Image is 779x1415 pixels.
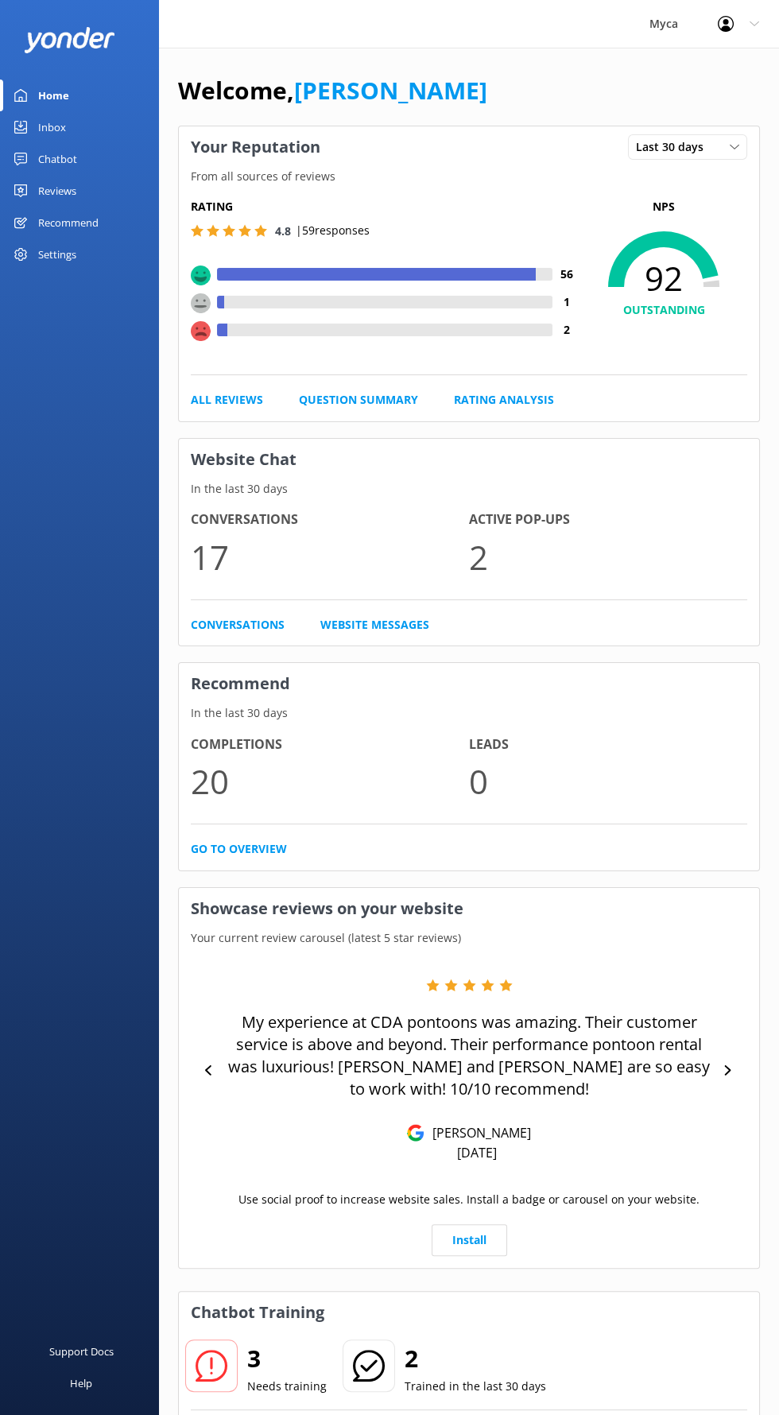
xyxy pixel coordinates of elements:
[636,138,713,156] span: Last 30 days
[552,321,580,339] h4: 2
[179,439,759,480] h3: Website Chat
[469,735,747,755] h4: Leads
[38,143,77,175] div: Chatbot
[191,530,469,583] p: 17
[179,126,332,168] h3: Your Reputation
[179,929,759,947] p: Your current review carousel (latest 5 star reviews)
[238,1191,700,1208] p: Use social proof to increase website sales. Install a badge or carousel on your website.
[320,616,429,634] a: Website Messages
[405,1378,546,1395] p: Trained in the last 30 days
[179,704,759,722] p: In the last 30 days
[191,510,469,530] h4: Conversations
[552,266,580,283] h4: 56
[178,72,487,110] h1: Welcome,
[24,27,115,53] img: yonder-white-logo.png
[179,1292,336,1333] h3: Chatbot Training
[179,888,759,929] h3: Showcase reviews on your website
[407,1124,424,1142] img: Google Reviews
[424,1124,531,1142] p: [PERSON_NAME]
[275,223,291,238] span: 4.8
[580,301,747,319] h4: OUTSTANDING
[454,391,554,409] a: Rating Analysis
[38,111,66,143] div: Inbox
[179,168,759,185] p: From all sources of reviews
[296,222,370,239] p: | 59 responses
[405,1339,546,1378] h2: 2
[38,207,99,238] div: Recommend
[469,754,747,808] p: 0
[247,1378,327,1395] p: Needs training
[191,754,469,808] p: 20
[223,1011,716,1100] p: My experience at CDA pontoons was amazing. Their customer service is above and beyond. Their perf...
[580,258,747,298] span: 92
[552,293,580,311] h4: 1
[294,74,487,107] a: [PERSON_NAME]
[469,530,747,583] p: 2
[191,391,263,409] a: All Reviews
[247,1339,327,1378] h2: 3
[49,1336,114,1367] div: Support Docs
[299,391,418,409] a: Question Summary
[38,79,69,111] div: Home
[179,480,759,498] p: In the last 30 days
[432,1224,507,1256] a: Install
[469,510,747,530] h4: Active Pop-ups
[38,175,76,207] div: Reviews
[38,238,76,270] div: Settings
[580,198,747,215] p: NPS
[179,663,759,704] h3: Recommend
[191,616,285,634] a: Conversations
[191,735,469,755] h4: Completions
[191,840,287,858] a: Go to overview
[70,1367,92,1399] div: Help
[191,198,580,215] h5: Rating
[457,1144,497,1161] p: [DATE]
